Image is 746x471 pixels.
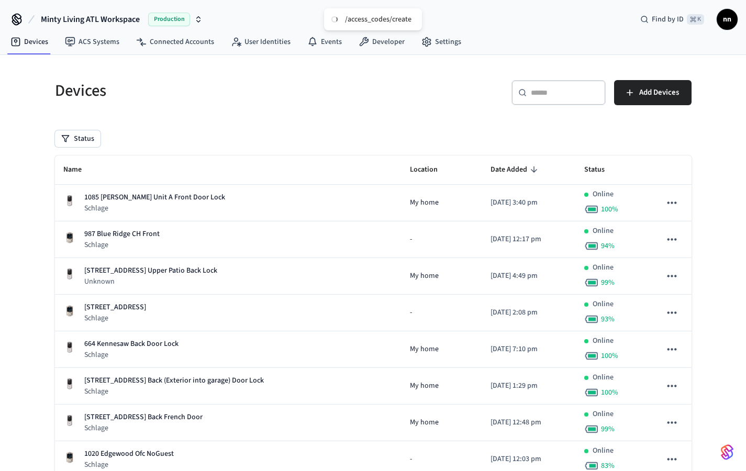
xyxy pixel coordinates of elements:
span: Location [410,162,451,178]
p: Online [593,372,614,383]
span: 100 % [601,351,618,361]
span: Date Added [491,162,541,178]
p: [DATE] 12:17 pm [491,234,567,245]
p: Online [593,262,614,273]
img: Schlage Sense Smart Deadbolt with Camelot Trim, Front [63,451,76,464]
span: 100 % [601,387,618,398]
span: ⌘ K [687,14,704,25]
span: 100 % [601,204,618,215]
span: My home [410,344,439,355]
img: Yale Assure Touchscreen Wifi Smart Lock, Satin Nickel, Front [63,378,76,390]
p: 664 Kennesaw Back Door Lock [84,339,179,350]
p: Online [593,226,614,237]
p: Online [593,299,614,310]
span: Find by ID [652,14,684,25]
p: Online [593,189,614,200]
span: 83 % [601,461,615,471]
p: Online [593,409,614,420]
p: [STREET_ADDRESS] Upper Patio Back Lock [84,265,217,276]
span: My home [410,380,439,391]
span: - [410,307,412,318]
p: Schlage [84,459,174,470]
span: 99 % [601,277,615,288]
p: Schlage [84,350,179,360]
a: User Identities [222,32,299,51]
span: Minty Living ATL Workspace [41,13,140,26]
a: ACS Systems [57,32,128,51]
div: /access_codes/create [345,15,411,24]
p: [DATE] 7:10 pm [491,344,567,355]
span: Add Devices [639,86,679,99]
p: [DATE] 1:29 pm [491,380,567,391]
p: [DATE] 3:40 pm [491,197,567,208]
span: - [410,454,412,465]
h5: Devices [55,80,367,102]
p: Schlage [84,423,203,433]
p: [DATE] 4:49 pm [491,271,567,282]
span: My home [410,271,439,282]
span: 99 % [601,424,615,434]
span: Name [63,162,95,178]
p: 987 Blue Ridge CH Front [84,229,160,240]
a: Connected Accounts [128,32,222,51]
span: 94 % [601,241,615,251]
p: 1085 [PERSON_NAME] Unit A Front Door Lock [84,192,225,203]
div: Find by ID⌘ K [632,10,712,29]
p: Schlage [84,386,264,397]
a: Settings [413,32,470,51]
span: - [410,234,412,245]
img: Yale Assure Touchscreen Wifi Smart Lock, Satin Nickel, Front [63,414,76,427]
a: Events [299,32,350,51]
p: 1020 Edgewood Ofc NoGuest [84,448,174,459]
p: [DATE] 12:03 pm [491,454,567,465]
img: Schlage Sense Smart Deadbolt with Camelot Trim, Front [63,231,76,244]
p: Unknown [84,276,217,287]
p: Online [593,445,614,456]
span: My home [410,197,439,208]
p: Schlage [84,240,160,250]
img: Yale Assure Touchscreen Wifi Smart Lock, Satin Nickel, Front [63,195,76,207]
button: Add Devices [614,80,692,105]
img: Yale Assure Touchscreen Wifi Smart Lock, Satin Nickel, Front [63,268,76,281]
span: 93 % [601,314,615,324]
p: Schlage [84,203,225,214]
p: [DATE] 2:08 pm [491,307,567,318]
span: Status [584,162,618,178]
span: Production [148,13,190,26]
p: Online [593,335,614,346]
a: Developer [350,32,413,51]
button: nn [717,9,738,30]
p: [STREET_ADDRESS] Back French Door [84,412,203,423]
p: [DATE] 12:48 pm [491,417,567,428]
button: Status [55,130,101,147]
img: Schlage Sense Smart Deadbolt with Camelot Trim, Front [63,305,76,317]
span: nn [718,10,737,29]
p: [STREET_ADDRESS] Back (Exterior into garage) Door Lock [84,375,264,386]
span: My home [410,417,439,428]
p: Schlage [84,313,146,323]
img: SeamLogoGradient.69752ec5.svg [721,444,733,461]
a: Devices [2,32,57,51]
img: Yale Assure Touchscreen Wifi Smart Lock, Satin Nickel, Front [63,341,76,354]
p: [STREET_ADDRESS] [84,302,146,313]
